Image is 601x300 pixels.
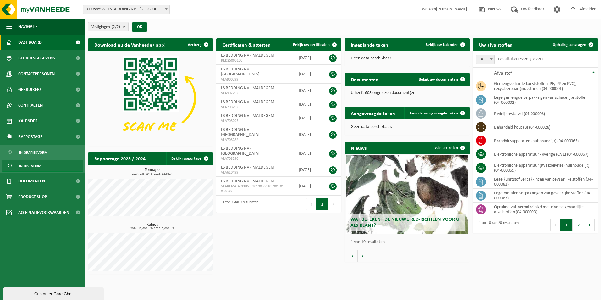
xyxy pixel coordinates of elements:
[426,43,458,47] span: Bekijk uw kalender
[345,142,373,154] h2: Nieuws
[351,91,463,95] p: U heeft 603 ongelezen document(en).
[306,198,316,210] button: Previous
[91,227,213,230] span: 2024: 12,600 m3 - 2025: 7,000 m3
[351,56,463,61] p: Geen data beschikbaar.
[293,43,330,47] span: Bekijk uw certificaten
[358,250,367,262] button: Volgende
[221,165,274,170] span: LS BEDDING NV - MALDEGEM
[294,125,323,144] td: [DATE]
[91,168,213,175] h3: Tonnage
[166,152,212,165] a: Bekijk rapportage
[345,107,401,119] h2: Aangevraagde taken
[585,219,595,231] button: Next
[294,65,323,84] td: [DATE]
[316,198,328,210] button: 1
[548,38,597,51] a: Ophaling aanvragen
[112,25,120,29] count: (2/2)
[18,113,38,129] span: Kalender
[132,22,147,32] button: OK
[294,111,323,125] td: [DATE]
[409,111,458,115] span: Toon de aangevraagde taken
[345,73,385,85] h2: Documenten
[573,219,585,231] button: 2
[560,219,573,231] button: 1
[19,160,41,172] span: In lijstvorm
[489,107,598,120] td: bedrijfsrestafval (04-000008)
[18,97,43,113] span: Contracten
[419,77,458,81] span: Bekijk uw documenten
[2,160,83,172] a: In lijstvorm
[489,120,598,134] td: behandeld hout (B) (04-000028)
[221,170,289,175] span: VLA610499
[221,146,259,156] span: LS BEDDING NV - [GEOGRAPHIC_DATA]
[3,286,105,300] iframe: chat widget
[328,198,338,210] button: Next
[294,84,323,97] td: [DATE]
[18,129,42,145] span: Rapportage
[430,142,469,154] a: Alle artikelen
[18,35,42,50] span: Dashboard
[489,93,598,107] td: lege gemengde verpakkingen van schadelijke stoffen (04-000002)
[473,38,519,51] h2: Uw afvalstoffen
[350,217,459,228] span: Wat betekent de nieuwe RED-richtlijn voor u als klant?
[221,137,289,142] span: VLA708282
[221,86,274,91] span: LS BEDDING NV - MALDEGEM
[489,161,598,175] td: elektronische apparatuur (KV) koelvries (huishoudelijk) (04-000069)
[346,155,468,234] a: Wat betekent de nieuwe RED-richtlijn voor u als klant?
[476,55,494,64] span: 10
[553,43,586,47] span: Ophaling aanvragen
[88,38,172,51] h2: Download nu de Vanheede+ app!
[288,38,341,51] a: Bekijk uw certificaten
[294,97,323,111] td: [DATE]
[345,38,394,51] h2: Ingeplande taken
[221,184,289,194] span: VLAREMA-ARCHIVE-20130530105901-01-056598
[83,5,169,14] span: 01-056598 - LS BEDDING NV - MALDEGEM
[188,43,201,47] span: Verberg
[294,177,323,196] td: [DATE]
[489,175,598,189] td: lege kunststof verpakkingen van gevaarlijke stoffen (04-000081)
[221,114,274,118] span: LS BEDDING NV - MALDEGEM
[221,105,289,110] span: VLA708292
[18,173,45,189] span: Documenten
[489,147,598,161] td: elektronische apparatuur - overige (OVE) (04-000067)
[91,22,120,32] span: Vestigingen
[83,5,170,14] span: 01-056598 - LS BEDDING NV - MALDEGEM
[348,250,358,262] button: Vorige
[498,56,543,61] label: resultaten weergeven
[18,66,55,82] span: Contactpersonen
[294,163,323,177] td: [DATE]
[351,125,463,129] p: Geen data beschikbaar.
[489,189,598,203] td: lege metalen verpakkingen van gevaarlijke stoffen (04-000083)
[18,19,38,35] span: Navigatie
[18,82,42,97] span: Gebruikers
[91,223,213,230] h3: Kubiek
[221,58,289,63] span: RED25003130
[219,197,258,211] div: 1 tot 9 van 9 resultaten
[436,7,467,12] strong: [PERSON_NAME]
[294,51,323,65] td: [DATE]
[221,127,259,137] span: LS BEDDING NV - [GEOGRAPHIC_DATA]
[18,50,55,66] span: Bedrijfsgegevens
[221,100,274,104] span: LS BEDDING NV - MALDEGEM
[421,38,469,51] a: Bekijk uw kalender
[494,71,512,76] span: Afvalstof
[550,219,560,231] button: Previous
[88,22,129,31] button: Vestigingen(2/2)
[221,91,289,96] span: VLA902292
[221,156,289,161] span: VLA708296
[489,203,598,216] td: opruimafval, verontreinigd met diverse gevaarlijke afvalstoffen (04-000093)
[221,77,289,82] span: VLA900599
[351,240,466,244] p: 1 van 10 resultaten
[489,134,598,147] td: brandblusapparaten (huishoudelijk) (04-000065)
[2,146,83,158] a: In grafiekvorm
[18,189,47,205] span: Product Shop
[18,205,69,220] span: Acceptatievoorwaarden
[91,172,213,175] span: 2024: 133,094 t - 2025: 92,641 t
[489,79,598,93] td: gemengde harde kunststoffen (PE, PP en PVC), recycleerbaar (industrieel) (04-000001)
[183,38,212,51] button: Verberg
[19,147,47,158] span: In grafiekvorm
[221,119,289,124] span: VLA708295
[221,67,259,77] span: LS BEDDING NV - [GEOGRAPHIC_DATA]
